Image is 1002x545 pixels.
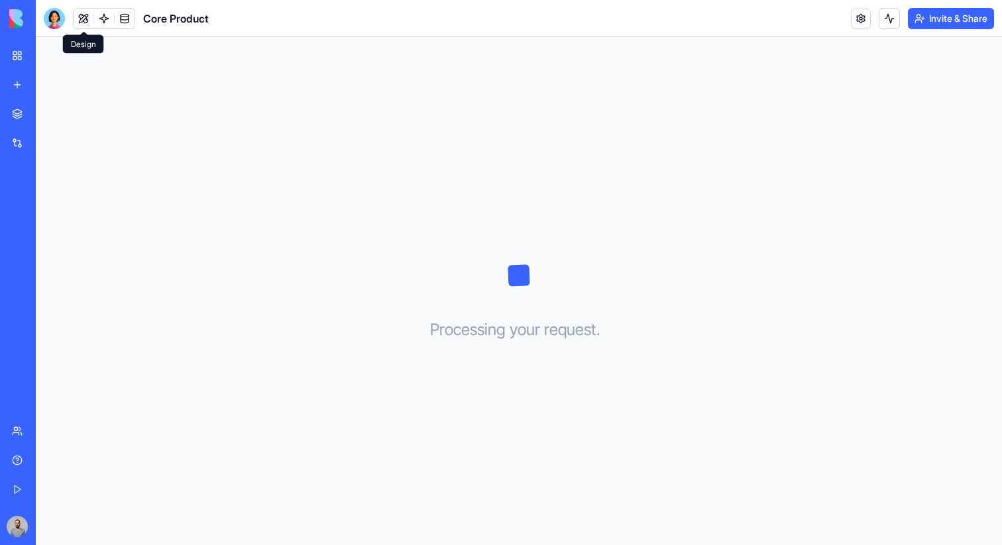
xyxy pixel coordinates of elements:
div: Design [63,35,104,54]
img: logo [9,9,91,28]
img: image_123650291_bsq8ao.jpg [7,516,28,537]
h3: Processing your request [430,319,608,340]
span: . [596,319,600,340]
button: Invite & Share [908,8,994,29]
span: Core Product [143,11,209,26]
